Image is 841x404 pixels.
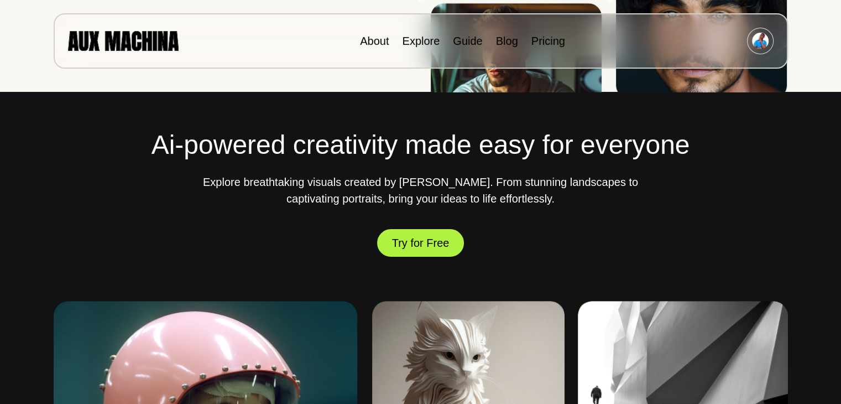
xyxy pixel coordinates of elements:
img: AUX MACHINA [68,31,179,50]
button: Try for Free [377,229,464,257]
a: Explore [402,35,440,47]
a: Blog [496,35,518,47]
a: Guide [453,35,482,47]
h2: Ai-powered creativity made easy for everyone [54,125,788,165]
img: Avatar [752,33,769,49]
a: Pricing [531,35,565,47]
p: Explore breathtaking visuals created by [PERSON_NAME]. From stunning landscapes to captivating po... [200,174,642,207]
a: About [360,35,389,47]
